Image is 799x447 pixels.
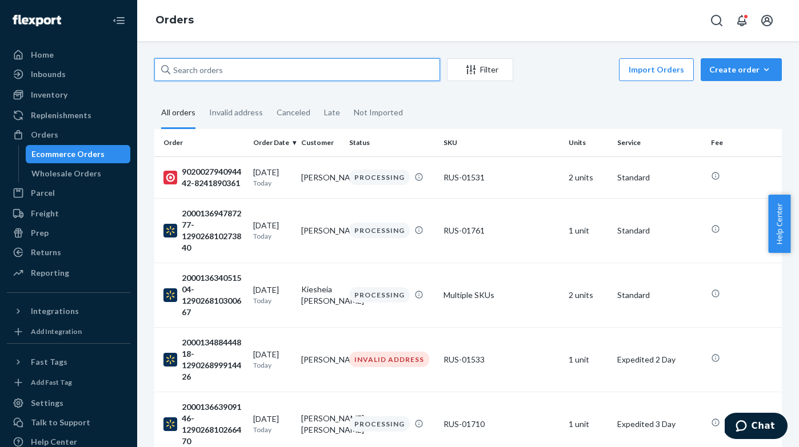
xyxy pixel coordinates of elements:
div: Replenishments [31,110,91,121]
div: Home [31,49,54,61]
a: Inbounds [7,65,130,83]
div: Invalid address [209,98,263,127]
p: Today [253,425,292,434]
th: SKU [439,129,565,156]
iframe: Opens a widget where you can chat to one of our agents [725,413,788,441]
div: RUS-01761 [444,225,560,236]
a: Orders [155,14,194,26]
div: PROCESSING [349,223,410,238]
th: Order [154,129,249,156]
div: Parcel [31,187,55,199]
button: Import Orders [619,58,694,81]
th: Order Date [249,129,297,156]
div: PROCESSING [349,170,410,185]
th: Service [613,129,707,156]
div: Late [324,98,340,127]
div: Ecommerce Orders [31,148,105,160]
div: 200013694787277-129026810273840 [163,208,244,253]
button: Open Search Box [705,9,728,32]
div: RUS-01710 [444,418,560,430]
div: Reporting [31,267,69,279]
div: Filter [448,64,513,75]
div: RUS-01531 [444,172,560,183]
div: Orders [31,129,58,140]
td: Kiesheia [PERSON_NAME] [297,263,345,327]
div: [DATE] [253,284,292,305]
a: Add Integration [7,325,130,339]
a: Home [7,46,130,64]
a: Wholesale Orders [26,164,131,183]
a: Prep [7,224,130,242]
div: [DATE] [253,349,292,370]
td: 1 unit [564,198,612,263]
button: Create order [701,58,782,81]
td: 2 units [564,156,612,198]
p: Today [253,296,292,305]
button: Open notifications [730,9,753,32]
div: INVALID ADDRESS [349,352,429,367]
div: Create order [709,64,773,75]
a: Parcel [7,184,130,202]
td: Multiple SKUs [439,263,565,327]
a: Settings [7,394,130,412]
input: Search orders [154,58,440,81]
div: Integrations [31,305,79,317]
div: Add Integration [31,327,82,336]
div: [DATE] [253,167,292,188]
a: Replenishments [7,106,130,124]
div: Freight [31,208,59,219]
div: 200013488444818-129026899914426 [163,337,244,382]
td: [PERSON_NAME] [297,327,345,392]
p: Today [253,360,292,370]
a: Reporting [7,264,130,282]
button: Help Center [768,195,790,253]
td: [PERSON_NAME] [297,198,345,263]
div: Add Fast Tag [31,377,72,387]
button: Fast Tags [7,353,130,371]
td: 2 units [564,263,612,327]
button: Close Navigation [107,9,130,32]
p: Today [253,231,292,241]
div: Not Imported [354,98,403,127]
p: Standard [617,289,702,301]
div: All orders [161,98,195,129]
div: Returns [31,247,61,258]
div: Inbounds [31,69,66,80]
p: Expedited 3 Day [617,418,702,430]
div: [DATE] [253,220,292,241]
div: 200013634051504-129026810300667 [163,272,244,318]
button: Talk to Support [7,413,130,432]
th: Fee [706,129,782,156]
th: Status [345,129,439,156]
div: PROCESSING [349,416,410,432]
button: Integrations [7,302,130,320]
div: RUS-01533 [444,354,560,365]
ol: breadcrumbs [146,4,203,37]
a: Add Fast Tag [7,376,130,389]
div: 200013663909146-129026810266470 [163,401,244,447]
a: Ecommerce Orders [26,145,131,163]
button: Open account menu [756,9,778,32]
div: Inventory [31,89,67,100]
th: Units [564,129,612,156]
div: Talk to Support [31,417,90,428]
td: 1 unit [564,327,612,392]
td: [PERSON_NAME] [297,156,345,198]
a: Freight [7,204,130,223]
p: Standard [617,225,702,236]
div: Settings [31,397,63,409]
div: Prep [31,227,49,239]
div: Customer [301,138,340,147]
img: Flexport logo [13,15,61,26]
p: Today [253,178,292,188]
div: Wholesale Orders [31,168,101,179]
p: Expedited 2 Day [617,354,702,365]
a: Orders [7,126,130,144]
a: Returns [7,243,130,261]
div: Canceled [277,98,310,127]
p: Standard [617,172,702,183]
div: PROCESSING [349,287,410,303]
div: [DATE] [253,413,292,434]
